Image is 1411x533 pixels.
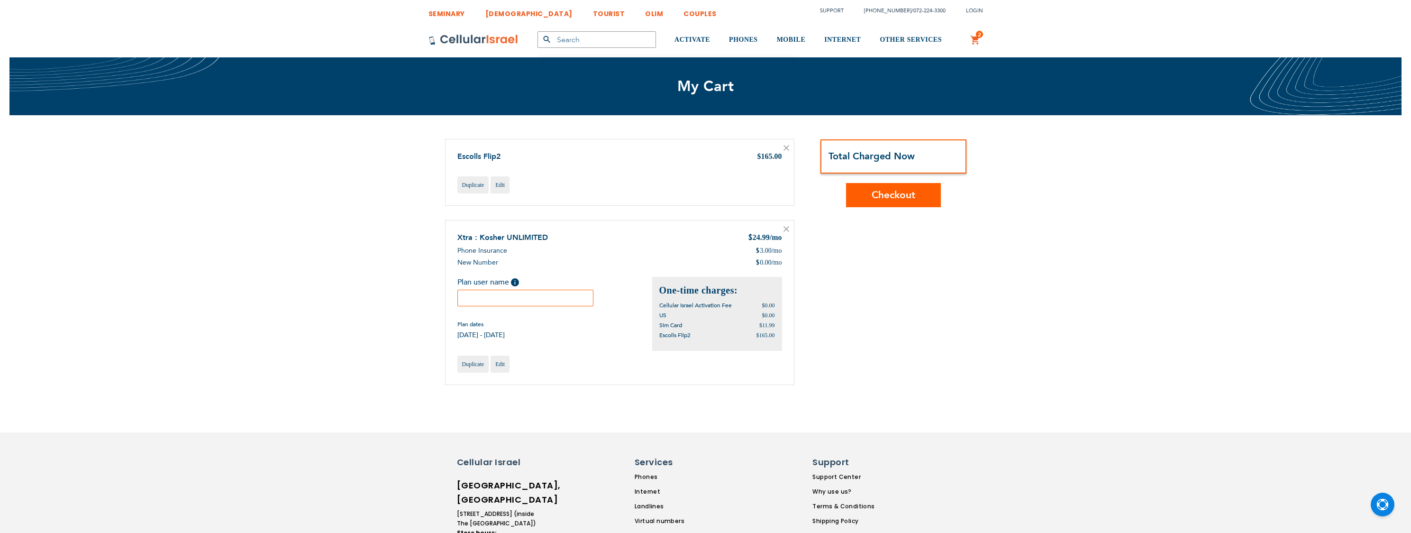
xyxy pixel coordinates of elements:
[772,246,782,256] span: /mo
[593,2,625,20] a: TOURIST
[511,278,519,286] span: Help
[880,22,942,58] a: OTHER SERVICES
[495,361,505,368] span: Edit
[659,312,666,319] span: US
[659,284,775,297] h2: One-time charges:
[762,312,775,319] span: $0.00
[759,322,775,329] span: $11.99
[462,361,484,368] span: Duplicate
[846,183,941,207] button: Checkout
[457,321,505,328] span: Plan dates
[674,22,710,58] a: ACTIVATE
[824,22,861,58] a: INTERNET
[978,31,981,38] span: 2
[683,2,717,20] a: COUPLES
[457,151,501,162] a: Escolls Flip2
[777,22,806,58] a: MOBILE
[812,487,874,496] a: Why use us?
[756,258,782,267] div: 0.00
[864,7,911,14] a: [PHONE_NUMBER]
[872,188,915,202] span: Checkout
[495,182,505,188] span: Edit
[812,456,869,469] h6: Support
[537,31,656,48] input: Search
[428,34,519,46] img: Cellular Israel Logo
[812,473,874,481] a: Support Center
[970,35,981,46] a: 2
[457,456,537,469] h6: Cellular Israel
[756,258,760,267] span: $
[756,246,760,256] span: $
[828,150,915,163] strong: Total Charged Now
[770,233,782,241] span: /mo
[757,152,782,160] span: $165.00
[428,2,465,20] a: SEMINARY
[824,36,861,43] span: INTERNET
[729,36,758,43] span: PHONES
[457,232,548,243] a: Xtra : Kosher UNLIMITED
[457,356,489,373] a: Duplicate
[880,36,942,43] span: OTHER SERVICES
[635,487,721,496] a: Internet
[756,332,775,339] span: $165.00
[457,258,498,267] span: New Number
[491,176,510,193] a: Edit
[772,258,782,267] span: /mo
[457,331,505,340] span: [DATE] - [DATE]
[485,2,573,20] a: [DEMOGRAPHIC_DATA]
[966,7,983,14] span: Login
[457,176,489,193] a: Duplicate
[635,473,721,481] a: Phones
[659,322,682,329] span: Sim Card
[645,2,663,20] a: OLIM
[674,36,710,43] span: ACTIVATE
[635,517,721,525] a: Virtual numbers
[812,517,874,525] a: Shipping Policy
[729,22,758,58] a: PHONES
[635,502,721,511] a: Landlines
[812,502,874,511] a: Terms & Conditions
[748,233,753,244] span: $
[457,246,507,255] span: Phone Insurance
[491,356,510,373] a: Edit
[635,456,715,469] h6: Services
[677,76,734,96] span: My Cart
[457,478,537,507] h6: [GEOGRAPHIC_DATA], [GEOGRAPHIC_DATA]
[855,4,946,18] li: /
[756,246,782,256] div: 3.00
[457,277,509,287] span: Plan user name
[820,7,844,14] a: Support
[748,232,782,244] div: 24.99
[762,302,775,309] span: $0.00
[777,36,806,43] span: MOBILE
[913,7,946,14] a: 072-224-3300
[462,182,484,188] span: Duplicate
[659,331,691,339] span: Escolls Flip2
[659,302,732,309] span: Cellular Israel Activation Fee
